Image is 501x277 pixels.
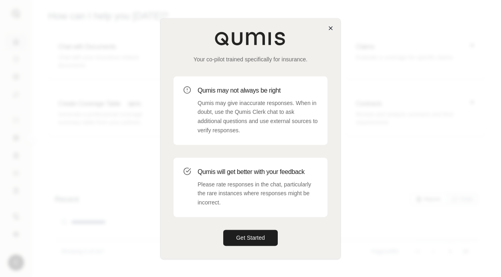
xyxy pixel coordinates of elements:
[214,31,287,46] img: Qumis Logo
[198,180,318,207] p: Please rate responses in the chat, particularly the rare instances where responses might be incor...
[174,55,327,63] p: Your co-pilot trained specifically for insurance.
[198,86,318,95] h3: Qumis may not always be right
[223,230,278,246] button: Get Started
[198,167,318,177] h3: Qumis will get better with your feedback
[198,99,318,135] p: Qumis may give inaccurate responses. When in doubt, use the Qumis Clerk chat to ask additional qu...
